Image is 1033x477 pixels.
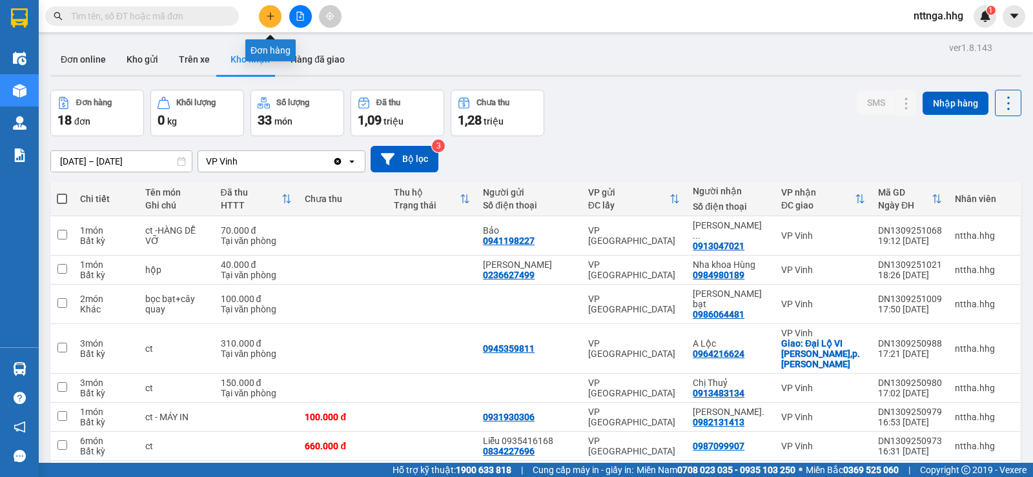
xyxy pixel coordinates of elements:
button: Chưa thu1,28 triệu [451,90,544,136]
div: VP [GEOGRAPHIC_DATA] [588,378,680,398]
div: Khối lượng [176,98,216,107]
button: plus [259,5,281,28]
sup: 1 [987,6,996,15]
img: logo-vxr [11,8,28,28]
div: Bất kỳ [80,236,132,246]
div: 2 món [80,294,132,304]
div: Tại văn phòng [221,388,292,398]
div: Nguyễn Thanh Chung [693,220,768,241]
span: 1 [988,6,993,15]
div: VP [GEOGRAPHIC_DATA] [588,338,680,359]
div: nttha.hhg [955,343,1014,354]
div: Bất kỳ [80,417,132,427]
span: message [14,450,26,462]
div: VP [GEOGRAPHIC_DATA] [588,436,680,456]
span: aim [325,12,334,21]
span: món [274,116,292,127]
div: VP [GEOGRAPHIC_DATA] [588,294,680,314]
svg: open [347,156,357,167]
div: Số điện thoại [693,201,768,212]
div: Giao: Đại Lộ VI Lê Nin,p. Hà Huy Tập [781,338,865,369]
span: triệu [384,116,404,127]
span: 0 [158,112,165,128]
button: aim [319,5,342,28]
div: Bất kỳ [80,388,132,398]
div: Người nhận [693,186,768,196]
div: 0941198227 [483,236,535,246]
button: Hàng đã giao [280,44,355,75]
span: question-circle [14,392,26,404]
div: nttha.hhg [955,265,1014,275]
button: Khối lượng0kg [150,90,244,136]
div: Trạng thái [394,200,460,210]
div: Anh Khoa. [693,407,768,417]
span: notification [14,421,26,433]
div: Số điện thoại [483,200,575,210]
input: Select a date range. [51,151,192,172]
div: Bất kỳ [80,446,132,456]
button: Bộ lọc [371,146,438,172]
div: 0913483134 [693,388,744,398]
sup: 3 [432,139,445,152]
div: 310.000 đ [221,338,292,349]
span: ⚪️ [799,467,803,472]
img: warehouse-icon [13,84,26,97]
th: Toggle SortBy [214,182,299,216]
div: 17:50 [DATE] [878,304,942,314]
div: Nha khoa Hùng [693,259,768,270]
div: nttha.hhg [955,412,1014,422]
span: copyright [961,465,970,474]
span: Cung cấp máy in - giấy in: [533,463,633,477]
div: 0964216624 [693,349,744,359]
button: Đơn hàng18đơn [50,90,144,136]
div: bọc bạt+cây quay [145,294,208,314]
div: 0984980189 [693,270,744,280]
div: 16:31 [DATE] [878,446,942,456]
div: VP Vinh [781,230,865,241]
span: ... [693,230,701,241]
div: ct [145,383,208,393]
div: Chưa thu [476,98,509,107]
div: Tên món [145,187,208,198]
div: nttha.hhg [955,441,1014,451]
div: VP [GEOGRAPHIC_DATA] [588,225,680,246]
div: 17:21 [DATE] [878,349,942,359]
div: Liễu 0935416168 [483,436,575,446]
div: ct [145,343,208,354]
svg: Clear value [332,156,343,167]
div: ct - MÁY IN [145,412,208,422]
div: 0986064481 [693,309,744,320]
div: VP Vinh [206,155,238,168]
span: 18 [57,112,72,128]
div: 0945359811 [483,343,535,354]
button: SMS [857,91,895,114]
button: Số lượng33món [251,90,344,136]
div: 19:12 [DATE] [878,236,942,246]
div: hộp [145,265,208,275]
input: Tìm tên, số ĐT hoặc mã đơn [71,9,223,23]
div: ver 1.8.143 [949,41,992,55]
div: 17:02 [DATE] [878,388,942,398]
button: Nhập hàng [923,92,988,115]
div: Người gửi [483,187,575,198]
span: file-add [296,12,305,21]
div: VP Vinh [781,441,865,451]
div: Mã GD [878,187,932,198]
img: warehouse-icon [13,116,26,130]
button: caret-down [1003,5,1025,28]
div: 1 món [80,407,132,417]
span: nttnga.hhg [903,8,974,24]
div: DN1309250979 [878,407,942,417]
div: Chưa thu [305,194,381,204]
div: DN1309251068 [878,225,942,236]
button: Kho gửi [116,44,169,75]
div: 40.000 đ [221,259,292,270]
div: A Lộc [693,338,768,349]
div: 0236627499 [483,270,535,280]
div: VP gửi [588,187,670,198]
span: đơn [74,116,90,127]
div: 0982131413 [693,417,744,427]
button: Kho nhận [220,44,280,75]
span: 1,09 [358,112,382,128]
div: Tại văn phòng [221,236,292,246]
